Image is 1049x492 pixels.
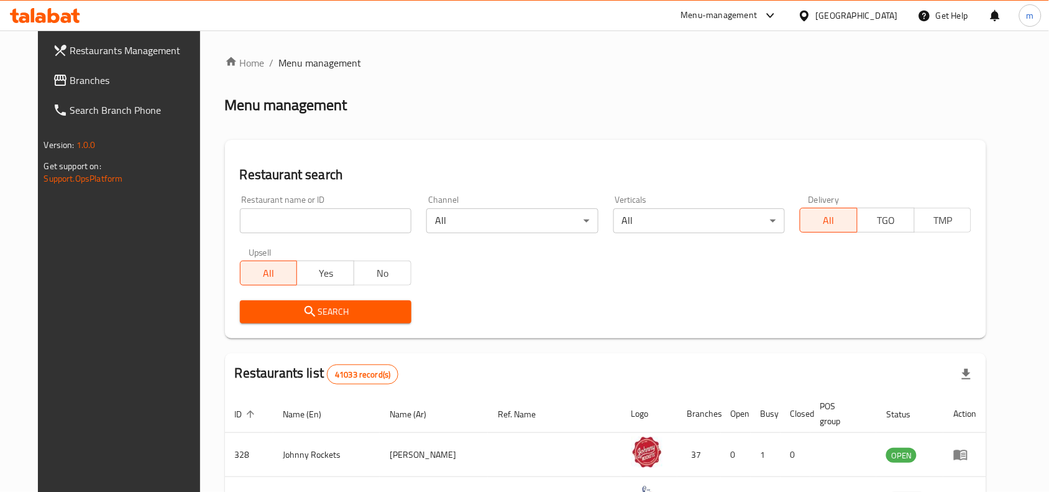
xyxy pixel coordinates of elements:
[677,395,721,433] th: Branches
[809,195,840,204] label: Delivery
[225,55,987,70] nav: breadcrumb
[249,248,272,257] label: Upsell
[70,103,203,118] span: Search Branch Phone
[816,9,898,22] div: [GEOGRAPHIC_DATA]
[721,395,751,433] th: Open
[279,55,362,70] span: Menu management
[359,264,406,282] span: No
[943,395,986,433] th: Action
[805,211,853,230] span: All
[250,304,401,320] span: Search
[76,137,96,153] span: 1.0.0
[235,407,259,422] span: ID
[240,208,411,233] input: Search for restaurant name or ID..
[751,433,781,477] td: 1
[681,8,758,23] div: Menu-management
[44,158,101,174] span: Get support on:
[43,95,213,125] a: Search Branch Phone
[328,369,398,381] span: 41033 record(s)
[270,55,274,70] li: /
[920,211,967,230] span: TMP
[1027,9,1034,22] span: m
[621,395,677,433] th: Logo
[296,261,354,285] button: Yes
[354,261,411,285] button: No
[886,407,927,422] span: Status
[781,433,810,477] td: 0
[953,447,976,462] div: Menu
[613,208,785,233] div: All
[240,261,298,285] button: All
[781,395,810,433] th: Closed
[43,35,213,65] a: Restaurants Management
[498,407,552,422] span: Ref. Name
[677,433,721,477] td: 37
[225,95,347,115] h2: Menu management
[721,433,751,477] td: 0
[283,407,338,422] span: Name (En)
[863,211,910,230] span: TGO
[426,208,598,233] div: All
[380,433,488,477] td: [PERSON_NAME]
[273,433,380,477] td: Johnny Rockets
[390,407,442,422] span: Name (Ar)
[225,433,273,477] td: 328
[70,73,203,88] span: Branches
[225,55,265,70] a: Home
[914,208,972,233] button: TMP
[44,137,75,153] span: Version:
[631,437,662,468] img: Johnny Rockets
[751,395,781,433] th: Busy
[886,448,917,463] span: OPEN
[820,399,862,429] span: POS group
[800,208,858,233] button: All
[951,360,981,389] div: Export file
[245,264,293,282] span: All
[240,165,972,184] h2: Restaurant search
[327,364,398,384] div: Total records count
[44,170,123,187] a: Support.OpsPlatform
[235,364,399,384] h2: Restaurants list
[857,208,915,233] button: TGO
[70,43,203,58] span: Restaurants Management
[240,300,411,323] button: Search
[43,65,213,95] a: Branches
[302,264,349,282] span: Yes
